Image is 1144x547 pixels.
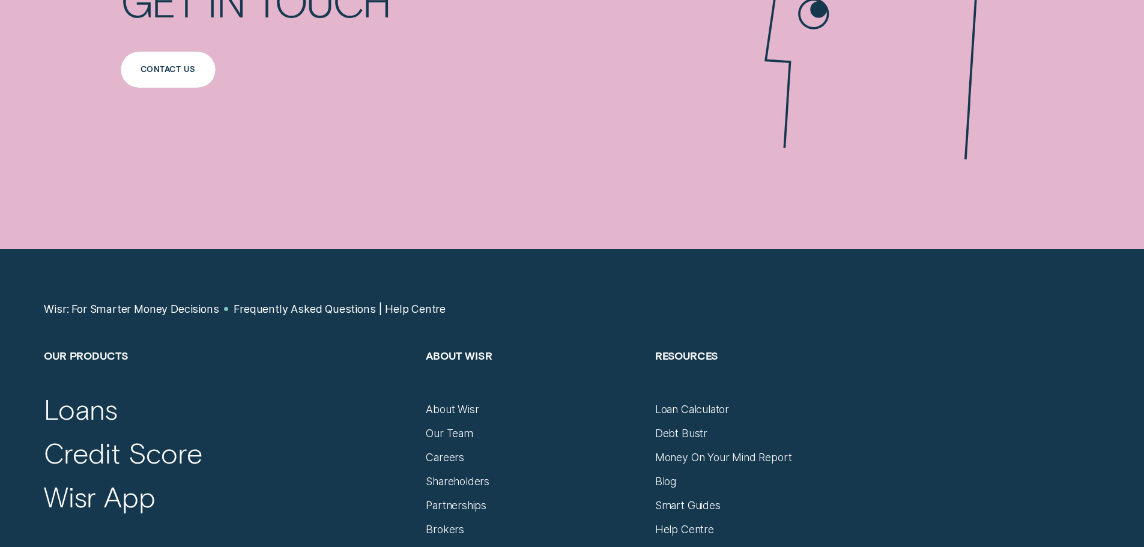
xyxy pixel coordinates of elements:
[44,303,219,316] a: Wisr: For Smarter Money Decisions
[655,427,707,440] a: Debt Bustr
[426,499,486,512] a: Partnerships
[426,427,473,440] a: Our Team
[655,451,792,464] a: Money On Your Mind Report
[121,52,216,88] button: Contact us
[655,475,676,488] a: Blog
[426,403,479,416] a: About Wisr
[655,523,714,536] a: Help Centre
[44,480,155,515] a: Wisr App
[234,303,446,316] a: Frequently Asked Questions | Help Centre
[141,66,195,73] div: Contact us
[426,349,641,403] h2: About Wisr
[426,475,489,488] a: Shareholders
[655,403,729,416] a: Loan Calculator
[44,436,202,471] a: Credit Score
[426,523,464,536] a: Brokers
[426,451,464,464] a: Careers
[655,349,871,403] h2: Resources
[44,349,413,403] h2: Our Products
[44,392,117,427] a: Loans
[655,499,721,512] a: Smart Guides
